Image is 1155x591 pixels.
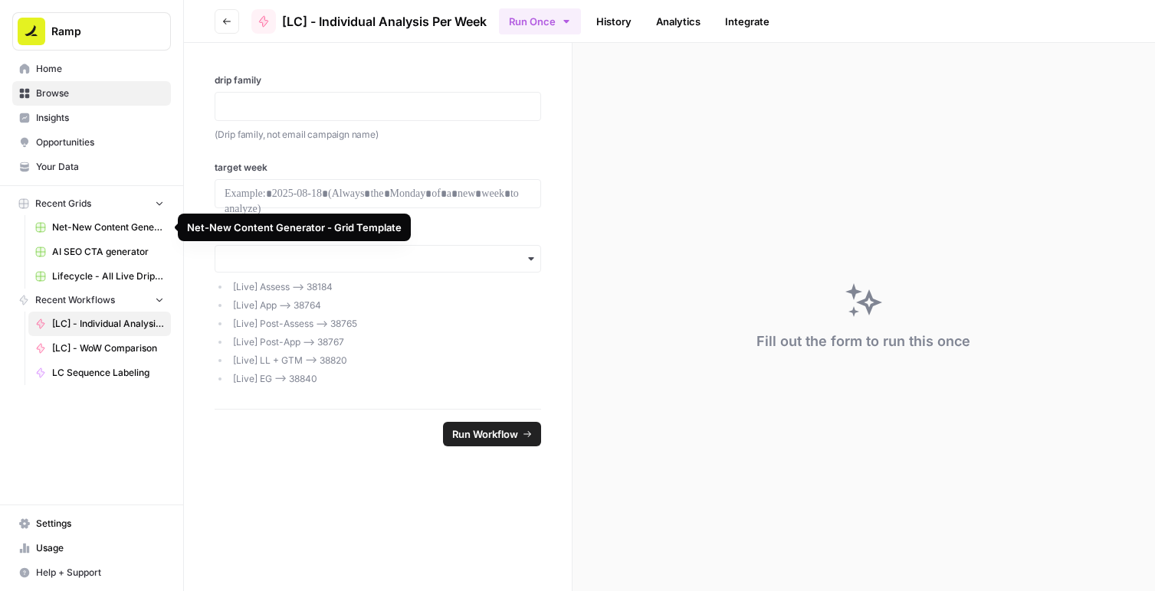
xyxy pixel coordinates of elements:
a: Your Data [12,155,171,179]
a: Integrate [716,9,779,34]
span: Home [36,62,164,76]
a: Home [12,57,171,81]
img: Ramp Logo [18,18,45,45]
span: Ramp [51,24,144,39]
span: [LC] - WoW Comparison [52,341,164,355]
span: LC Sequence Labeling [52,366,164,380]
span: [LC] - Individual Analysis Per Week [52,317,164,331]
span: AI SEO CTA generator [52,245,164,259]
div: Fill out the form to run this once [756,331,970,352]
a: [LC] - WoW Comparison [28,336,171,361]
span: Recent Grids [35,197,91,211]
a: Browse [12,81,171,106]
label: drip family [215,73,541,87]
li: [Live] LL + GTM —> 38820 [230,354,541,367]
span: Net-New Content Generator - Grid Template [52,220,164,234]
a: History [587,9,641,34]
a: Opportunities [12,130,171,155]
p: (Drip family, not email campaign name) [215,127,541,142]
span: Lifecycle - All Live Drip Data [52,269,164,283]
span: Settings [36,517,164,531]
span: Insights [36,111,164,125]
li: [Live] Post-Assess —> 38765 [230,317,541,331]
li: [Live] Assess —> 38184 [230,280,541,294]
span: Opportunities [36,136,164,149]
a: [LC] - Individual Analysis Per Week [28,312,171,336]
li: [Live] App —> 38764 [230,299,541,312]
span: [LC] - Individual Analysis Per Week [282,12,487,31]
a: AI SEO CTA generator [28,240,171,264]
a: Usage [12,536,171,560]
a: Net-New Content Generator - Grid Template [28,215,171,240]
span: Run Workflow [452,426,518,442]
button: Recent Workflows [12,289,171,312]
a: [LC] - Individual Analysis Per Week [251,9,487,34]
button: Workspace: Ramp [12,12,171,51]
a: Settings [12,511,171,536]
li: [Live] Post-App —> 38767 [230,335,541,349]
a: Lifecycle - All Live Drip Data [28,264,171,289]
span: Your Data [36,160,164,174]
label: target week [215,161,541,175]
span: Recent Workflows [35,293,115,307]
span: Usage [36,541,164,555]
a: Analytics [647,9,710,34]
span: Help + Support [36,566,164,580]
button: Run Workflow [443,422,541,446]
button: Help + Support [12,560,171,585]
li: [Live] EG —> 38840 [230,372,541,386]
button: Run Once [499,8,581,34]
label: drip type [215,227,541,240]
button: Recent Grids [12,192,171,215]
a: LC Sequence Labeling [28,361,171,385]
a: Insights [12,106,171,130]
span: Browse [36,87,164,100]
